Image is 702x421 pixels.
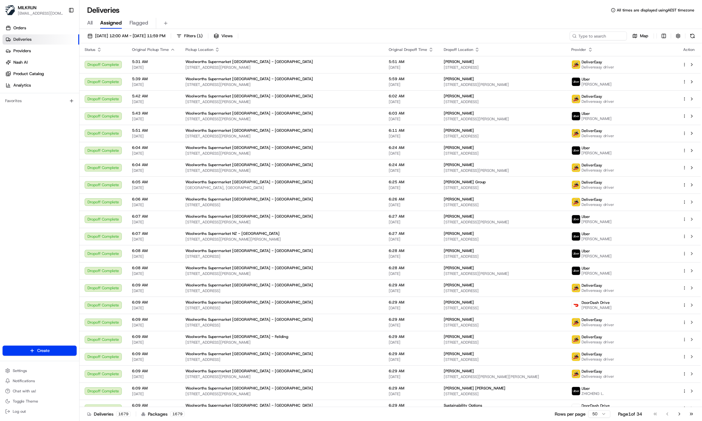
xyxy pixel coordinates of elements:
[185,99,379,104] span: [STREET_ADDRESS][PERSON_NAME]
[688,32,697,40] button: Refresh
[185,94,313,99] span: Woolworths Supermarket [GEOGRAPHIC_DATA] - [GEOGRAPHIC_DATA]
[389,368,434,374] span: 6:29 AM
[13,378,35,383] span: Notifications
[582,403,610,408] span: DoorDash Drive
[13,389,36,394] span: Chat with us!
[444,374,561,379] span: [STREET_ADDRESS][PERSON_NAME][PERSON_NAME]
[444,47,473,52] span: Dropoff Location
[582,391,604,396] span: ZHICHENG L.
[185,305,379,311] span: [STREET_ADDRESS]
[85,32,168,40] button: [DATE] 12:00 AM - [DATE] 11:59 PM
[185,391,379,396] span: [STREET_ADDRESS][PERSON_NAME]
[185,386,313,391] span: Woolworths Supermarket [GEOGRAPHIC_DATA] - [GEOGRAPHIC_DATA]
[185,334,288,339] span: Woolworths Supermarket [GEOGRAPHIC_DATA] - Feilding
[18,11,63,16] button: [EMAIL_ADDRESS][DOMAIN_NAME]
[582,300,610,305] span: DoorDash Drive
[389,391,434,396] span: [DATE]
[389,357,434,362] span: [DATE]
[211,32,235,40] button: Views
[582,266,590,271] span: Uber
[132,59,175,64] span: 5:31 AM
[582,219,612,224] span: [PERSON_NAME]
[582,145,590,151] span: Uber
[3,3,66,18] button: MILKRUNMILKRUN[EMAIL_ADDRESS][DOMAIN_NAME]
[389,323,434,328] span: [DATE]
[132,317,175,322] span: 6:09 AM
[185,162,313,167] span: Woolworths Supermarket [GEOGRAPHIC_DATA] - [GEOGRAPHIC_DATA]
[389,202,434,207] span: [DATE]
[572,249,580,258] img: uber-new-logo.jpeg
[13,409,26,414] span: Log out
[582,180,602,185] span: DeliverEasy
[185,134,379,139] span: [STREET_ADDRESS][PERSON_NAME]
[389,265,434,270] span: 6:28 AM
[185,283,313,288] span: Woolworths Supermarket [GEOGRAPHIC_DATA] - [GEOGRAPHIC_DATA]
[444,162,474,167] span: [PERSON_NAME]
[389,374,434,379] span: [DATE]
[582,305,612,310] span: [PERSON_NAME]
[3,346,77,356] button: Create
[132,47,169,52] span: Original Pickup Time
[185,185,379,190] span: [GEOGRAPHIC_DATA], [GEOGRAPHIC_DATA]
[13,368,27,373] span: Settings
[444,168,561,173] span: [STREET_ADDRESS][PERSON_NAME]
[85,47,95,52] span: Status
[132,151,175,156] span: [DATE]
[389,145,434,150] span: 6:24 AM
[444,288,561,293] span: [STREET_ADDRESS]
[5,5,15,15] img: MILKRUN
[572,232,580,241] img: uber-new-logo.jpeg
[389,288,434,293] span: [DATE]
[185,271,379,276] span: [STREET_ADDRESS][PERSON_NAME]
[132,357,175,362] span: [DATE]
[141,411,185,417] div: Packages
[582,82,612,87] span: [PERSON_NAME]
[582,111,590,116] span: Uber
[444,231,474,236] span: [PERSON_NAME]
[132,231,175,236] span: 6:07 AM
[3,69,79,79] a: Product Catalog
[572,387,580,395] img: uber-new-logo.jpeg
[572,215,580,223] img: uber-new-logo.jpeg
[184,33,203,39] span: Filters
[132,202,175,207] span: [DATE]
[185,76,313,81] span: Woolworths Supermarket [GEOGRAPHIC_DATA] - [GEOGRAPHIC_DATA]
[389,134,434,139] span: [DATE]
[444,197,474,202] span: [PERSON_NAME]
[582,133,615,138] span: Delivereasy driver
[389,162,434,167] span: 6:24 AM
[444,116,561,122] span: [STREET_ADDRESS][PERSON_NAME]
[132,94,175,99] span: 5:42 AM
[389,82,434,87] span: [DATE]
[572,267,580,275] img: uber-new-logo.jpeg
[444,305,561,311] span: [STREET_ADDRESS]
[132,305,175,311] span: [DATE]
[389,386,434,391] span: 6:29 AM
[185,248,313,253] span: Woolworths Supermarket [GEOGRAPHIC_DATA] - [GEOGRAPHIC_DATA]
[389,305,434,311] span: [DATE]
[444,351,474,356] span: [PERSON_NAME]
[444,334,474,339] span: [PERSON_NAME]
[444,220,561,225] span: [STREET_ADDRESS][PERSON_NAME]
[87,411,131,417] div: Deliveries
[444,185,561,190] span: [STREET_ADDRESS]
[185,82,379,87] span: [STREET_ADDRESS][PERSON_NAME]
[3,96,77,106] div: Favorites
[389,214,434,219] span: 6:27 AM
[221,33,233,39] span: Views
[572,47,587,52] span: Provider
[582,374,615,379] span: Delivereasy driver
[389,340,434,345] span: [DATE]
[389,59,434,64] span: 5:51 AM
[13,60,28,65] span: Nash AI
[640,33,648,39] span: Map
[582,317,602,322] span: DeliverEasy
[132,65,175,70] span: [DATE]
[87,5,120,15] h1: Deliveries
[132,76,175,81] span: 5:39 AM
[132,323,175,328] span: [DATE]
[444,357,561,362] span: [STREET_ADDRESS]
[572,112,580,120] img: uber-new-logo.jpeg
[444,340,561,345] span: [STREET_ADDRESS]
